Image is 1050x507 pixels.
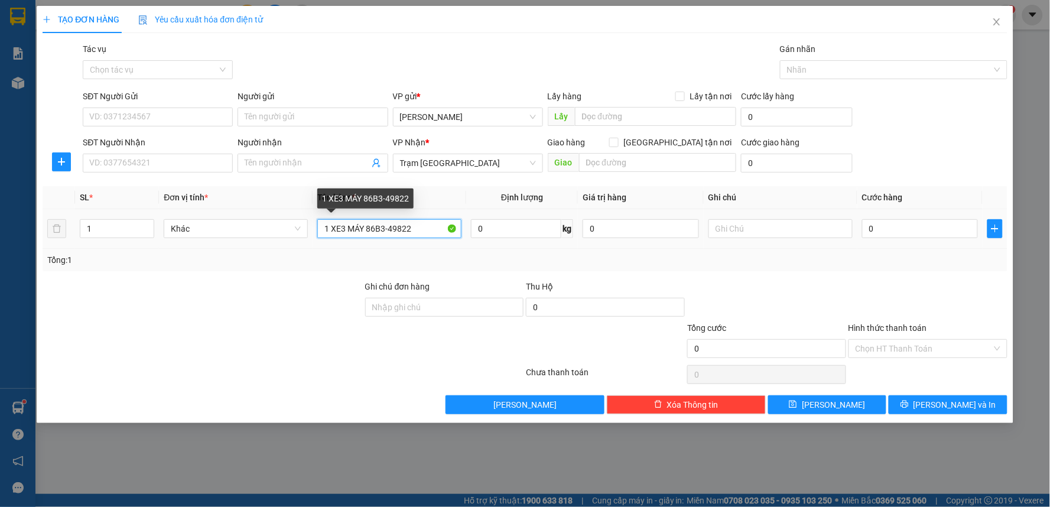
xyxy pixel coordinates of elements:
label: Cước giao hàng [741,138,799,147]
label: Cước lấy hàng [741,92,794,101]
input: Ghi chú đơn hàng [365,298,524,317]
input: Dọc đường [579,153,737,172]
div: Chưa thanh toán [525,366,686,386]
span: plus [53,157,70,167]
span: close [992,17,1002,27]
span: delete [654,400,662,409]
button: printer[PERSON_NAME] và In [889,395,1007,414]
span: Cước hàng [862,193,903,202]
span: Lấy tận nơi [685,90,736,103]
div: VP gửi [393,90,543,103]
input: VD: Bàn, Ghế [317,219,461,238]
button: delete [47,219,66,238]
label: Gán nhãn [780,44,816,54]
label: Hình thức thanh toán [849,323,927,333]
span: Khác [171,220,301,238]
th: Ghi chú [704,186,857,209]
span: Phan Thiết [400,108,536,126]
span: save [789,400,797,409]
span: SL [80,193,89,202]
span: Lấy [548,107,575,126]
span: TẠO ĐƠN HÀNG [43,15,119,24]
span: Trạm Sài Gòn [400,154,536,172]
button: Close [980,6,1013,39]
span: [PERSON_NAME] [802,398,865,411]
div: Người gửi [238,90,388,103]
span: Lấy hàng [548,92,582,101]
span: [PERSON_NAME] và In [914,398,996,411]
button: deleteXóa Thông tin [607,395,766,414]
div: 1 XE3 MÁY 86B3-49822 [317,188,414,209]
input: Dọc đường [575,107,737,126]
span: plus [43,15,51,24]
span: plus [988,224,1002,233]
span: Đơn vị tính [164,193,208,202]
div: Tổng: 1 [47,253,405,266]
button: save[PERSON_NAME] [768,395,887,414]
button: [PERSON_NAME] [446,395,604,414]
label: Tác vụ [83,44,106,54]
img: icon [138,15,148,25]
span: Giao hàng [548,138,586,147]
input: Cước giao hàng [741,154,853,173]
label: Ghi chú đơn hàng [365,282,430,291]
input: 0 [583,219,699,238]
span: kg [561,219,573,238]
span: [PERSON_NAME] [493,398,557,411]
span: Định lượng [501,193,543,202]
span: Giá trị hàng [583,193,626,202]
div: SĐT Người Gửi [83,90,233,103]
div: Người nhận [238,136,388,149]
span: Yêu cầu xuất hóa đơn điện tử [138,15,263,24]
button: plus [52,152,71,171]
span: Thu Hộ [526,282,553,291]
span: user-add [372,158,381,168]
span: Xóa Thông tin [667,398,719,411]
span: [GEOGRAPHIC_DATA] tận nơi [619,136,736,149]
input: Cước lấy hàng [741,108,853,126]
span: VP Nhận [393,138,426,147]
input: Ghi Chú [708,219,853,238]
span: Tổng cước [687,323,726,333]
span: printer [901,400,909,409]
span: Giao [548,153,579,172]
div: SĐT Người Nhận [83,136,233,149]
button: plus [987,219,1002,238]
